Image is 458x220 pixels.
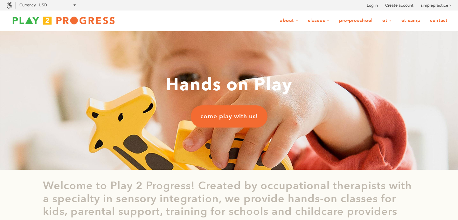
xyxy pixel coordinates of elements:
[304,15,334,27] a: Classes
[19,3,36,7] label: Currency
[397,15,425,27] a: OT Camp
[426,15,452,27] a: Contact
[276,15,302,27] a: About
[378,15,396,27] a: OT
[385,2,413,9] a: Create account
[421,2,452,9] a: simplepractice >
[191,105,267,127] a: come play with us!
[367,2,378,9] a: Log in
[200,112,258,120] span: come play with us!
[335,15,377,27] a: Pre-Preschool
[6,14,121,27] img: Play2Progress logo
